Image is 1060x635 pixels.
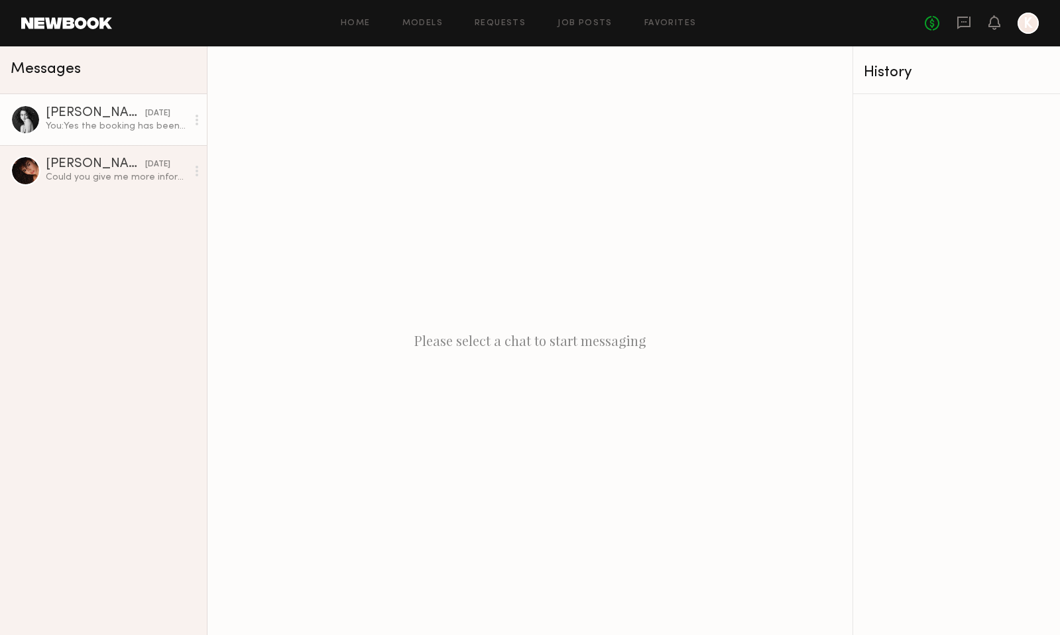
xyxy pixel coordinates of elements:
[864,65,1049,80] div: History
[46,120,187,133] div: You: Yes the booking has been updated on newbook to reflect [DATE] date. Here is the information:...
[1018,13,1039,34] a: K
[475,19,526,28] a: Requests
[145,158,170,171] div: [DATE]
[644,19,697,28] a: Favorites
[11,62,81,77] span: Messages
[207,46,853,635] div: Please select a chat to start messaging
[46,171,187,184] div: Could you give me more information about the work? Location, rate, what will the mood be like? Wi...
[145,107,170,120] div: [DATE]
[46,107,145,120] div: [PERSON_NAME]
[402,19,443,28] a: Models
[341,19,371,28] a: Home
[46,158,145,171] div: [PERSON_NAME]
[558,19,613,28] a: Job Posts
